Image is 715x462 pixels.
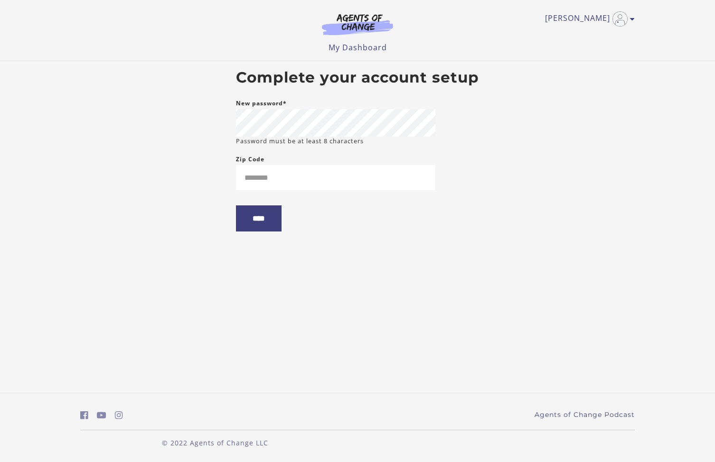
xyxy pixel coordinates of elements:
a: Agents of Change Podcast [535,410,635,420]
a: https://www.youtube.com/c/AgentsofChangeTestPrepbyMeaganMitchell (Open in a new window) [97,408,106,422]
label: New password* [236,98,287,109]
a: https://www.facebook.com/groups/aswbtestprep (Open in a new window) [80,408,88,422]
a: https://www.instagram.com/agentsofchangeprep/ (Open in a new window) [115,408,123,422]
h2: Complete your account setup [236,69,479,87]
i: https://www.instagram.com/agentsofchangeprep/ (Open in a new window) [115,411,123,420]
a: My Dashboard [329,42,387,53]
a: Toggle menu [545,11,630,27]
p: © 2022 Agents of Change LLC [80,438,350,448]
i: https://www.facebook.com/groups/aswbtestprep (Open in a new window) [80,411,88,420]
img: Agents of Change Logo [312,13,403,35]
small: Password must be at least 8 characters [236,137,364,146]
i: https://www.youtube.com/c/AgentsofChangeTestPrepbyMeaganMitchell (Open in a new window) [97,411,106,420]
label: Zip Code [236,154,264,165]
